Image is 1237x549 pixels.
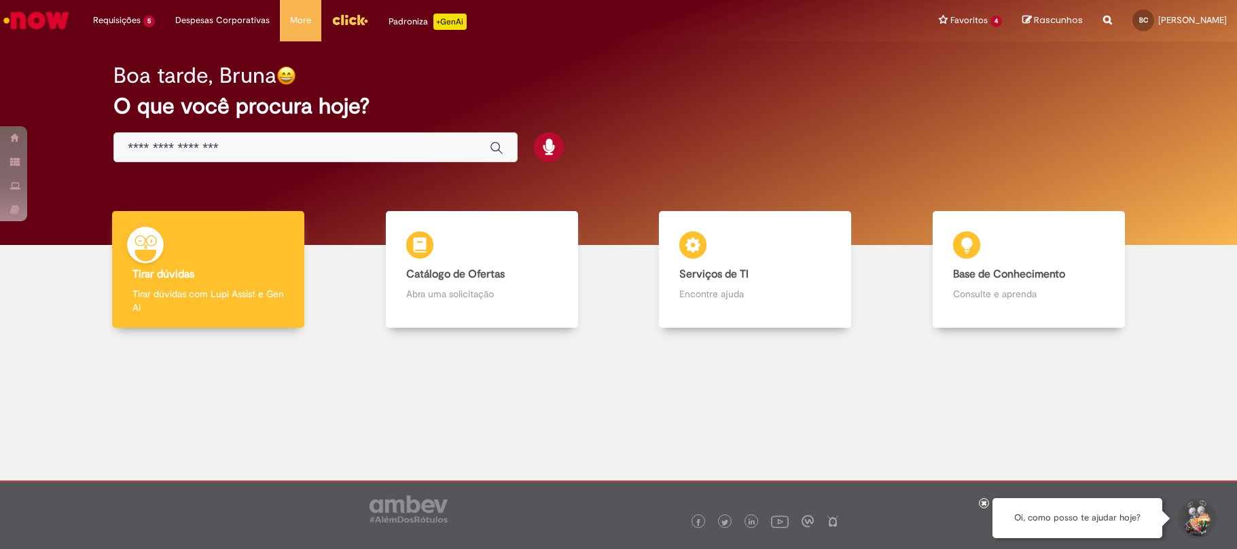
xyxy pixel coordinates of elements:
[276,66,296,86] img: happy-face.png
[331,10,368,30] img: click_logo_yellow_360x200.png
[113,94,1124,118] h2: O que você procura hoje?
[953,267,1065,281] b: Base de Conhecimento
[175,14,270,27] span: Despesas Corporativas
[749,518,755,527] img: logo_footer_linkedin.png
[1034,14,1083,26] span: Rascunhos
[93,14,141,27] span: Requisições
[990,16,1002,27] span: 4
[406,267,505,281] b: Catálogo de Ofertas
[992,498,1162,538] div: Oi, como posso te ajudar hoje?
[370,495,448,523] img: logo_footer_ambev_rotulo_gray.png
[771,512,789,530] img: logo_footer_youtube.png
[827,515,839,527] img: logo_footer_naosei.png
[389,14,467,30] div: Padroniza
[132,287,284,314] p: Tirar dúvidas com Lupi Assist e Gen Ai
[950,14,988,27] span: Favoritos
[1,7,71,34] img: ServiceNow
[953,287,1105,301] p: Consulte e aprenda
[71,211,345,328] a: Tirar dúvidas Tirar dúvidas com Lupi Assist e Gen Ai
[1176,498,1217,539] button: Iniciar Conversa de Suporte
[406,287,558,301] p: Abra uma solicitação
[345,211,619,328] a: Catálogo de Ofertas Abra uma solicitação
[892,211,1166,328] a: Base de Conhecimento Consulte e aprenda
[433,14,467,30] p: +GenAi
[290,14,311,27] span: More
[619,211,893,328] a: Serviços de TI Encontre ajuda
[113,64,276,88] h2: Boa tarde, Bruna
[721,519,728,526] img: logo_footer_twitter.png
[1022,14,1083,27] a: Rascunhos
[132,267,194,281] b: Tirar dúvidas
[679,267,749,281] b: Serviços de TI
[143,16,155,27] span: 5
[802,515,814,527] img: logo_footer_workplace.png
[695,519,702,526] img: logo_footer_facebook.png
[679,287,831,301] p: Encontre ajuda
[1158,14,1227,26] span: [PERSON_NAME]
[1139,16,1148,24] span: BC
